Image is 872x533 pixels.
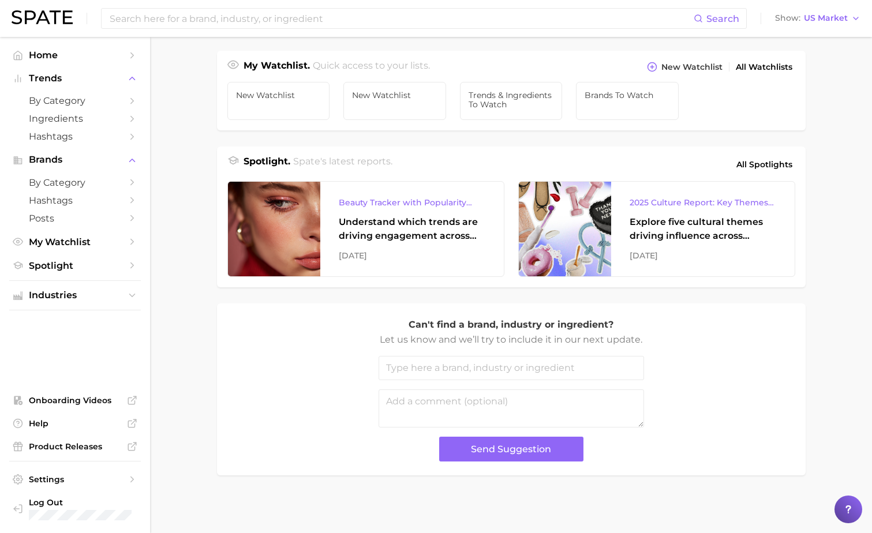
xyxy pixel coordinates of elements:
[9,92,141,110] a: by Category
[736,62,792,72] span: All Watchlists
[585,91,670,100] span: Brands to Watch
[460,82,563,120] a: Trends & Ingredients to Watch
[29,260,121,271] span: Spotlight
[644,59,725,75] button: New Watchlist
[9,192,141,209] a: Hashtags
[9,127,141,145] a: Hashtags
[352,91,437,100] span: New Watchlist
[108,9,694,28] input: Search here for a brand, industry, or ingredient
[733,155,795,174] a: All Spotlights
[29,497,132,508] span: Log Out
[9,174,141,192] a: by Category
[29,131,121,142] span: Hashtags
[12,10,73,24] img: SPATE
[9,233,141,251] a: My Watchlist
[343,82,446,120] a: New Watchlist
[772,11,863,26] button: ShowUS Market
[9,438,141,455] a: Product Releases
[244,155,290,174] h1: Spotlight.
[379,317,644,332] p: Can't find a brand, industry or ingredient?
[29,395,121,406] span: Onboarding Videos
[804,15,848,21] span: US Market
[9,494,141,524] a: Log out. Currently logged in with e-mail fekpe@takasago.com.
[736,157,792,171] span: All Spotlights
[9,151,141,168] button: Brands
[379,356,644,380] input: Type here a brand, industry or ingredient
[9,415,141,432] a: Help
[29,213,121,224] span: Posts
[9,70,141,87] button: Trends
[630,215,776,243] div: Explore five cultural themes driving influence across beauty, food, and pop culture.
[661,62,723,72] span: New Watchlist
[9,46,141,64] a: Home
[236,91,321,100] span: New Watchlist
[339,215,485,243] div: Understand which trends are driving engagement across platforms in the skin, hair, makeup, and fr...
[9,209,141,227] a: Posts
[630,249,776,262] div: [DATE]
[227,181,504,277] a: Beauty Tracker with Popularity IndexUnderstand which trends are driving engagement across platfor...
[244,59,310,75] h1: My Watchlist.
[29,237,121,247] span: My Watchlist
[706,13,739,24] span: Search
[9,287,141,304] button: Industries
[29,195,121,206] span: Hashtags
[339,249,485,262] div: [DATE]
[29,73,121,84] span: Trends
[29,50,121,61] span: Home
[227,82,330,120] a: New Watchlist
[775,15,800,21] span: Show
[518,181,795,277] a: 2025 Culture Report: Key Themes That Are Shaping Consumer DemandExplore five cultural themes driv...
[29,441,121,452] span: Product Releases
[379,332,644,347] p: Let us know and we’ll try to include it in our next update.
[469,91,554,109] span: Trends & Ingredients to Watch
[9,110,141,127] a: Ingredients
[313,59,430,75] h2: Quick access to your lists.
[576,82,679,120] a: Brands to Watch
[29,474,121,485] span: Settings
[29,290,121,301] span: Industries
[29,177,121,188] span: by Category
[339,196,485,209] div: Beauty Tracker with Popularity Index
[29,113,121,124] span: Ingredients
[293,155,392,174] h2: Spate's latest reports.
[9,257,141,275] a: Spotlight
[9,392,141,409] a: Onboarding Videos
[630,196,776,209] div: 2025 Culture Report: Key Themes That Are Shaping Consumer Demand
[9,471,141,488] a: Settings
[29,95,121,106] span: by Category
[29,418,121,429] span: Help
[29,155,121,165] span: Brands
[439,437,583,461] button: Send Suggestion
[733,59,795,75] a: All Watchlists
